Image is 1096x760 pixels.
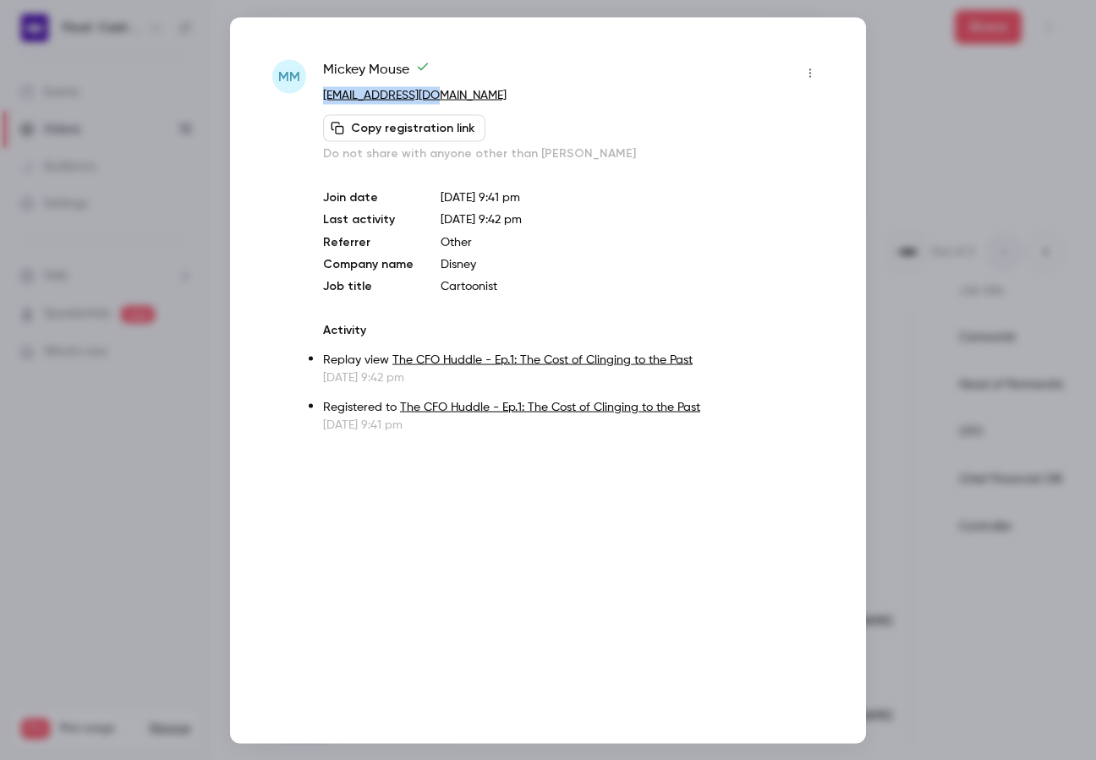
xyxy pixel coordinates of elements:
p: [DATE] 9:41 pm [441,189,824,205]
p: Job title [323,277,414,294]
p: Activity [323,321,824,338]
button: Copy registration link [323,114,485,141]
p: Last activity [323,211,414,228]
span: Mickey Mouse [323,59,430,86]
p: Referrer [323,233,414,250]
a: [EMAIL_ADDRESS][DOMAIN_NAME] [323,89,507,101]
span: [DATE] 9:42 pm [441,213,522,225]
p: Cartoonist [441,277,824,294]
p: Join date [323,189,414,205]
p: [DATE] 9:41 pm [323,416,824,433]
p: Disney [441,255,824,272]
p: Other [441,233,824,250]
a: The CFO Huddle - Ep.1: The Cost of Clinging to the Past [392,353,693,365]
p: Registered to [323,398,824,416]
p: Replay view [323,351,824,369]
p: Do not share with anyone other than [PERSON_NAME] [323,145,824,161]
span: MM [278,66,300,86]
p: Company name [323,255,414,272]
p: [DATE] 9:42 pm [323,369,824,385]
a: The CFO Huddle - Ep.1: The Cost of Clinging to the Past [400,401,700,413]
